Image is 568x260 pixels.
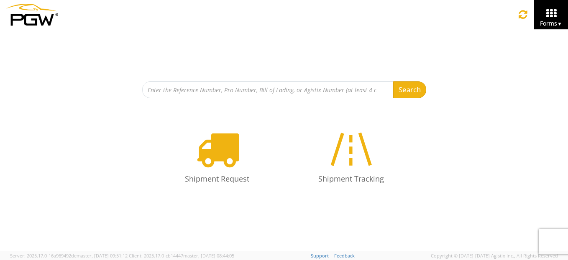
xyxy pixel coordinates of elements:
[77,252,128,259] span: master, [DATE] 09:51:12
[154,119,280,196] a: Shipment Request
[183,252,234,259] span: master, [DATE] 08:44:05
[311,252,329,259] a: Support
[142,81,394,98] input: Enter the Reference Number, Pro Number, Bill of Lading, or Agistix Number (at least 4 chars)
[10,252,128,259] span: Server: 2025.17.0-16a969492de
[6,4,58,26] img: pgw-form-logo-1aaa8060b1cc70fad034.png
[129,252,234,259] span: Client: 2025.17.0-cb14447
[334,252,355,259] a: Feedback
[393,81,426,98] button: Search
[297,175,405,183] h4: Shipment Tracking
[431,252,558,259] span: Copyright © [DATE]-[DATE] Agistix Inc., All Rights Reserved
[288,119,414,196] a: Shipment Tracking
[163,175,271,183] h4: Shipment Request
[557,20,562,27] span: ▼
[540,19,562,27] span: Forms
